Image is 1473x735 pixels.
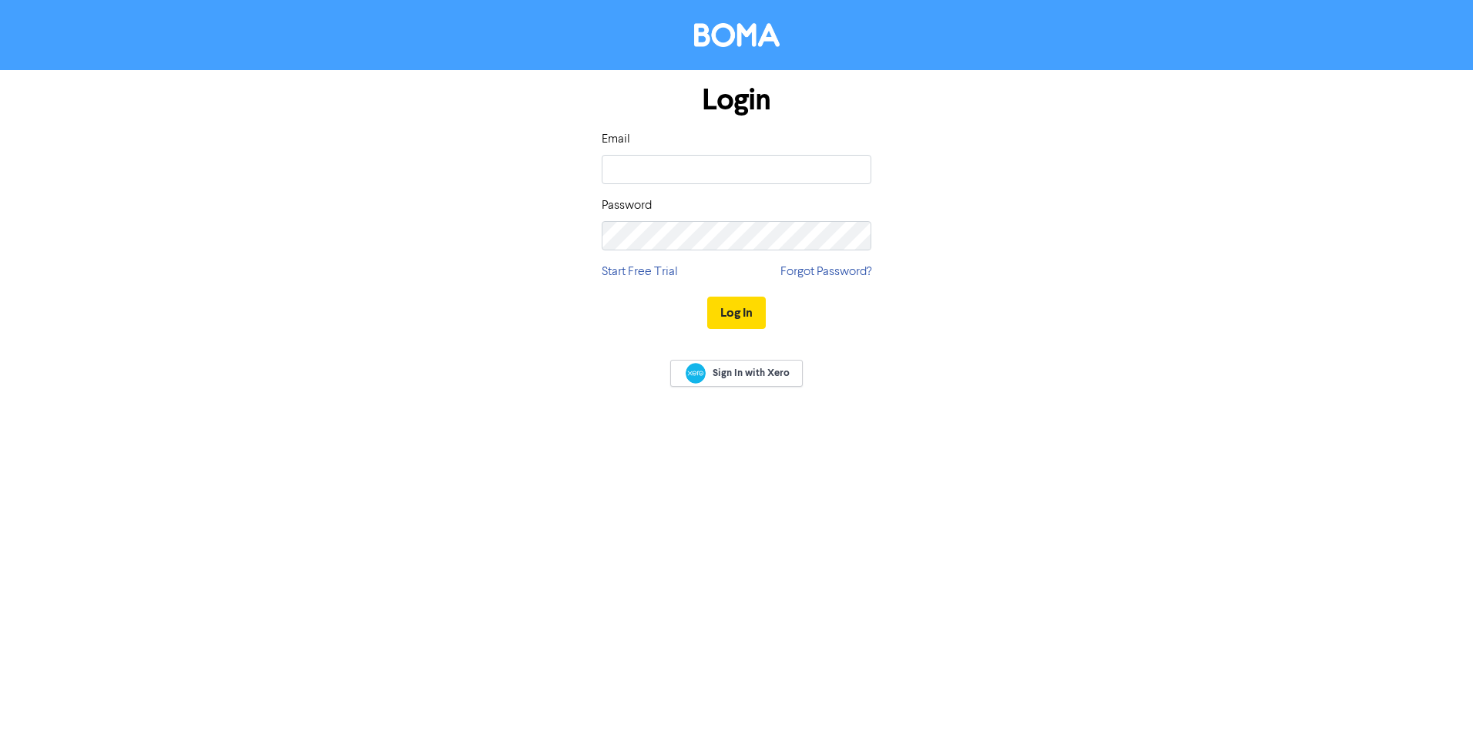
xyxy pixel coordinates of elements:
a: Forgot Password? [780,263,871,281]
h1: Login [602,82,871,118]
iframe: Chat Widget [1396,661,1473,735]
button: Log In [707,297,766,329]
span: Sign In with Xero [713,366,790,380]
img: Xero logo [686,363,706,384]
label: Password [602,196,652,215]
a: Sign In with Xero [670,360,803,387]
a: Start Free Trial [602,263,678,281]
label: Email [602,130,630,149]
img: BOMA Logo [694,23,780,47]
